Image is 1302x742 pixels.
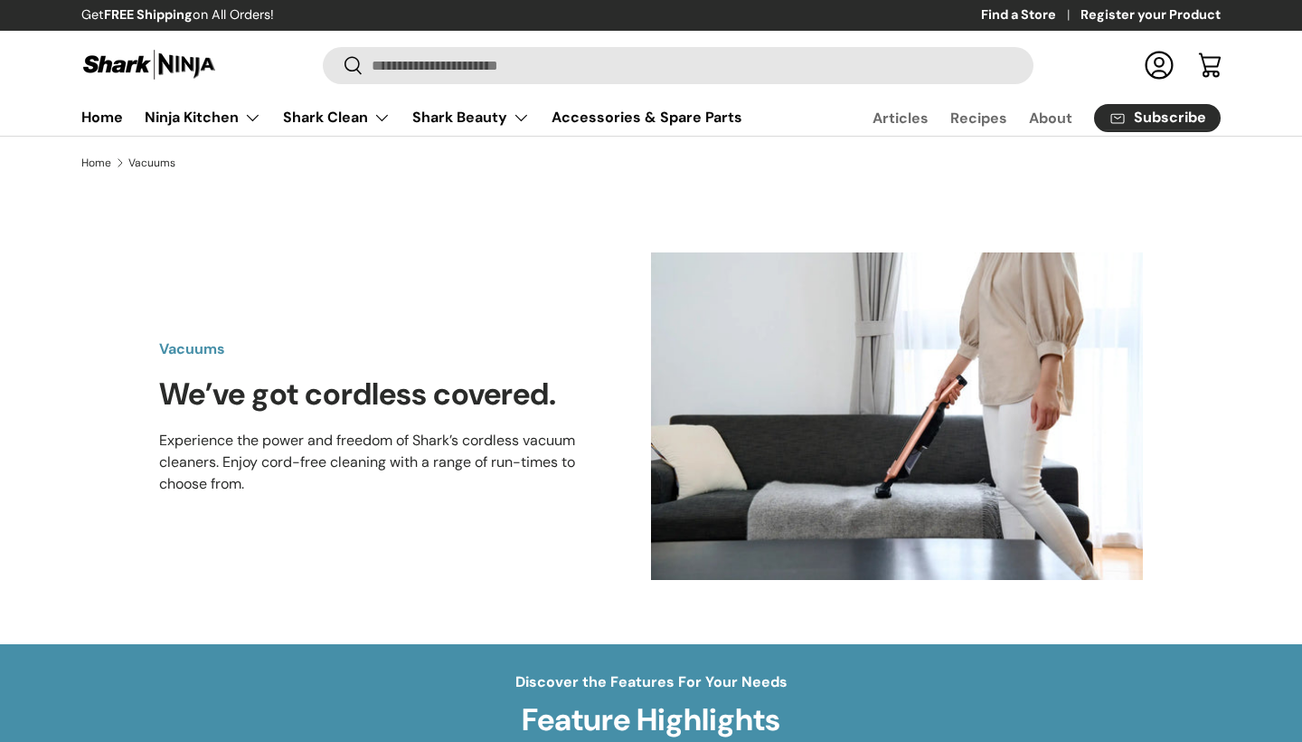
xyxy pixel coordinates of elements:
nav: Secondary [829,100,1221,136]
strong: FREE Shipping [104,6,193,23]
a: Home [81,100,123,135]
img: Shark Ninja Philippines [81,47,217,82]
a: Accessories & Spare Parts [552,100,742,135]
p: Experience the power and freedom of Shark’s cordless vacuum cleaners. Enjoy cord-free cleaning wi... [159,430,593,495]
a: Shark Clean [283,100,391,136]
a: Find a Store [981,5,1080,25]
a: Articles [873,100,929,136]
a: Shark Beauty [412,100,530,136]
a: Vacuums [128,157,175,168]
span: Subscribe [1134,110,1206,125]
summary: Shark Clean [272,100,401,136]
a: Subscribe [1094,104,1221,132]
a: Ninja Kitchen [145,100,261,136]
summary: Ninja Kitchen [134,100,272,136]
nav: Breadcrumbs [81,155,1221,171]
h3: Feature Highlights [515,700,788,740]
a: Home [81,157,111,168]
a: Register your Product [1080,5,1221,25]
p: Get on All Orders! [81,5,274,25]
summary: Shark Beauty [401,100,541,136]
p: Vacuums [159,338,593,360]
nav: Primary [81,100,742,136]
a: Recipes [950,100,1007,136]
a: About [1029,100,1072,136]
strong: Discover the Features For Your Needs [515,672,788,691]
h2: We’ve got cordless covered. [159,375,593,414]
